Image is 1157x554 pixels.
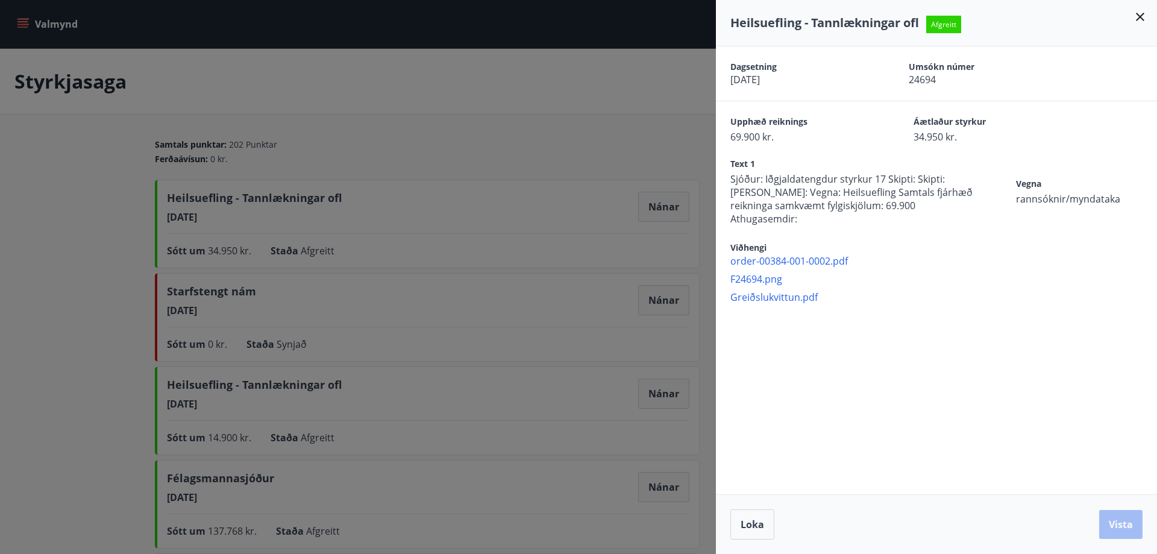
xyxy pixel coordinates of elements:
[741,518,764,531] span: Loka
[1016,178,1157,192] span: Vegna
[730,14,919,31] span: Heilsuefling - Tannlækningar ofl
[730,291,1157,304] span: Greiðslukvittun.pdf
[926,16,961,33] span: Afgreitt
[914,116,1055,130] span: Áætlaður styrkur
[730,116,871,130] span: Upphæð reiknings
[909,73,1045,86] span: 24694
[730,509,774,540] button: Loka
[914,130,1055,143] span: 34.950 kr.
[730,61,867,73] span: Dagsetning
[730,242,767,253] span: Viðhengi
[1016,192,1157,206] span: rannsóknir/myndataka
[730,158,974,172] span: Text 1
[730,272,1157,286] span: F24694.png
[730,130,871,143] span: 69.900 kr.
[730,172,974,225] span: Sjóður: Iðgjaldatengdur styrkur 17 Skipti: Skipti: [PERSON_NAME]: Vegna: Heilsuefling Samtals fjá...
[909,61,1045,73] span: Umsókn númer
[730,73,867,86] span: [DATE]
[730,254,1157,268] span: order-00384-001-0002.pdf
